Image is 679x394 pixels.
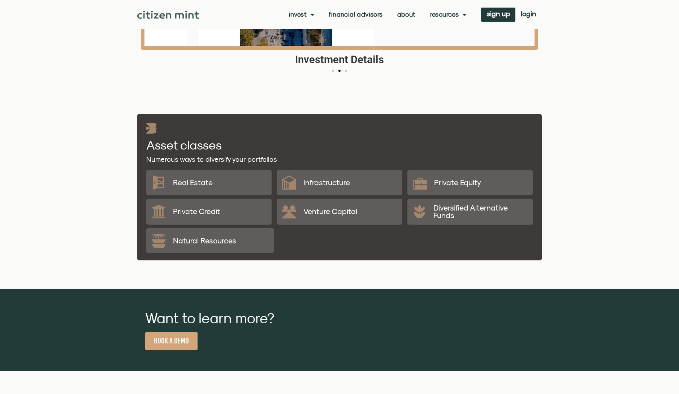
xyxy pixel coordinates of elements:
[303,179,350,186] p: Infrastructure
[481,8,515,22] a: sign up
[338,70,341,72] span: Go to slide 2
[434,179,481,186] p: Private Equity
[521,11,536,16] span: login
[433,204,527,219] p: Diversified Alternative Funds
[173,179,213,186] p: Real Estate
[145,311,347,325] h2: Want to learn more?
[146,139,222,151] h2: Asset classes
[332,70,334,72] span: Go to slide 1
[397,11,416,18] a: About
[137,11,199,19] img: Citizen Mint
[173,237,236,244] p: Natural Resources
[289,11,315,18] a: Invest
[146,156,277,163] h1: Numerous ways to diversify your portfolios
[345,70,347,72] span: Go to slide 3
[141,52,538,67] figcaption: Investment Details
[173,208,220,215] p: Private Credit
[145,332,198,350] a: BOOK A DEMO
[329,11,382,18] a: Financial Advisors
[430,11,467,18] a: Resources
[303,208,357,215] p: Venture Capital
[289,11,467,18] nav: Menu
[515,8,541,22] a: login
[154,337,189,346] span: BOOK A DEMO
[486,11,510,16] span: sign up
